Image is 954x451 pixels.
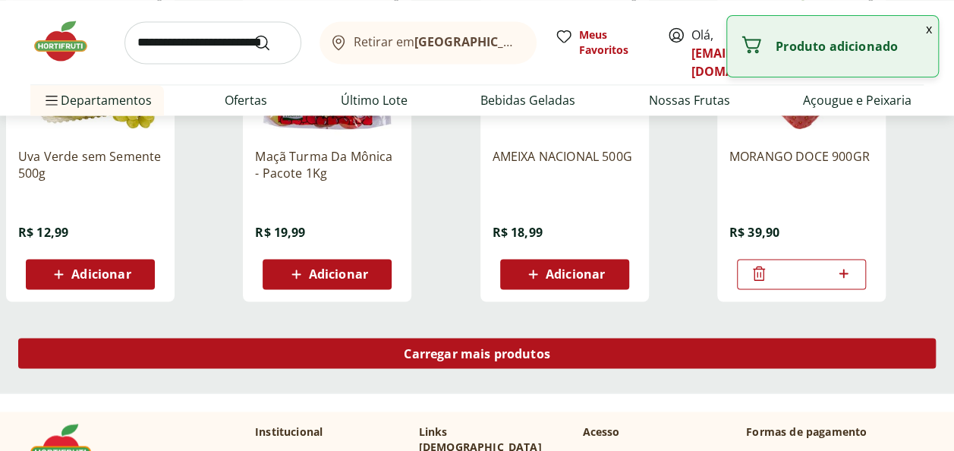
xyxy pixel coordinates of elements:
a: AMEIXA NACIONAL 500G [493,148,637,181]
a: Nossas Frutas [649,91,730,109]
span: Adicionar [71,268,131,280]
a: Último Lote [341,91,408,109]
a: Ofertas [225,91,267,109]
a: MORANGO DOCE 900GR [729,148,874,181]
span: R$ 19,99 [255,224,305,241]
img: Hortifruti [30,18,106,64]
span: R$ 39,90 [729,224,779,241]
span: Adicionar [309,268,368,280]
p: Acesso [582,424,619,439]
a: Carregar mais produtos [18,338,936,374]
button: Fechar notificação [920,16,938,42]
a: Uva Verde sem Semente 500g [18,148,162,181]
button: Adicionar [500,259,629,289]
span: R$ 12,99 [18,224,68,241]
button: Submit Search [253,33,289,52]
input: search [124,21,301,64]
a: Açougue e Peixaria [803,91,911,109]
span: Olá, [691,26,759,80]
p: Institucional [255,424,323,439]
button: Adicionar [26,259,155,289]
span: R$ 18,99 [493,224,543,241]
a: Meus Favoritos [555,27,649,58]
b: [GEOGRAPHIC_DATA]/[GEOGRAPHIC_DATA] [414,33,670,50]
span: Meus Favoritos [579,27,649,58]
p: Formas de pagamento [746,424,924,439]
span: Carregar mais produtos [404,347,550,359]
span: Departamentos [43,82,152,118]
span: Retirar em [354,35,521,49]
p: Produto adicionado [776,39,926,54]
button: Retirar em[GEOGRAPHIC_DATA]/[GEOGRAPHIC_DATA] [320,21,537,64]
button: Adicionar [263,259,392,289]
span: Adicionar [546,268,605,280]
a: [EMAIL_ADDRESS][DOMAIN_NAME] [691,45,797,80]
a: Bebidas Geladas [480,91,575,109]
a: Maçã Turma Da Mônica - Pacote 1Kg [255,148,399,181]
button: Menu [43,82,61,118]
